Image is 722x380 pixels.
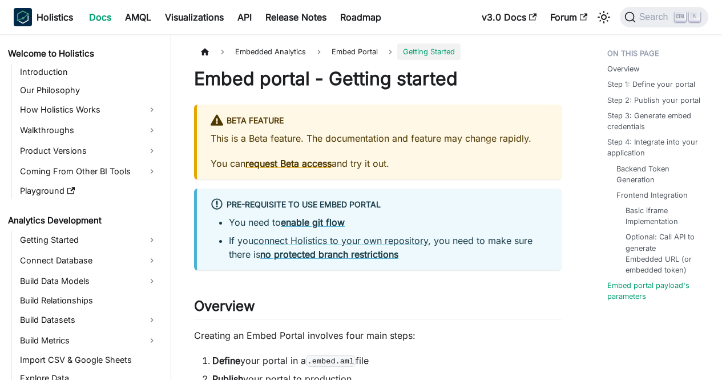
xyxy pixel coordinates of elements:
[229,43,312,60] span: Embedded Analytics
[616,190,688,201] a: Frontend Integration
[616,163,699,185] a: Backend Token Generation
[626,231,695,275] a: Optional: Call API to generate Embedded URL (or embedded token)
[17,64,161,80] a: Introduction
[14,8,73,26] a: HolisticsHolistics
[17,311,161,329] a: Build Datasets
[37,10,73,24] b: Holistics
[620,7,708,27] button: Search (Ctrl+K)
[158,8,231,26] a: Visualizations
[194,329,562,342] p: Creating an Embed Portal involves four main steps:
[333,8,388,26] a: Roadmap
[211,131,548,145] p: This is a Beta feature. The documentation and feature may change rapidly.
[543,8,594,26] a: Forum
[17,251,161,270] a: Connect Database
[212,354,562,367] li: your portal in a file
[194,43,216,60] a: Home page
[17,101,161,119] a: How Holistics Works
[260,249,398,260] a: no protected branch restrictions
[231,8,259,26] a: API
[194,43,562,60] nav: Breadcrumbs
[245,158,332,169] a: request Beta access
[607,110,704,132] a: Step 3: Generate embed credentials
[211,157,548,170] p: You can and try it out.
[17,82,161,98] a: Our Philosophy
[475,8,543,26] a: v3.0 Docs
[17,121,161,139] a: Walkthroughs
[5,46,161,62] a: Welcome to Holistics
[259,8,333,26] a: Release Notes
[397,43,461,60] span: Getting Started
[229,215,548,229] li: You need to
[607,63,639,74] a: Overview
[17,293,161,309] a: Build Relationships
[326,43,384,60] a: Embed Portal
[332,47,378,56] span: Embed Portal
[229,234,548,261] li: If you , you need to make sure there is
[194,298,562,319] h2: Overview
[17,272,161,290] a: Build Data Models
[17,183,161,199] a: Playground
[607,95,700,106] a: Step 2: Publish your portal
[306,355,356,367] code: .embed.aml
[211,114,548,129] div: BETA FEATURE
[17,231,161,249] a: Getting Started
[607,137,704,158] a: Step 4: Integrate into your application
[82,8,118,26] a: Docs
[595,8,613,26] button: Switch between dark and light mode (currently light mode)
[636,12,675,22] span: Search
[212,355,240,366] strong: Define
[118,8,158,26] a: AMQL
[17,142,161,160] a: Product Versions
[5,213,161,229] a: Analytics Development
[607,79,695,90] a: Step 1: Define your portal
[689,11,700,22] kbd: K
[14,8,32,26] img: Holistics
[626,205,695,227] a: Basic iframe Implementation
[17,331,161,350] a: Build Metrics
[211,198,548,213] div: Pre-requisite to use Embed Portal
[17,162,161,181] a: Coming From Other BI Tools
[194,67,562,90] h1: Embed portal - Getting started
[607,280,704,302] a: Embed portal payload's parameters
[281,217,345,228] a: enable git flow
[17,352,161,368] a: Import CSV & Google Sheets
[253,235,428,246] a: connect Holistics to your own repository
